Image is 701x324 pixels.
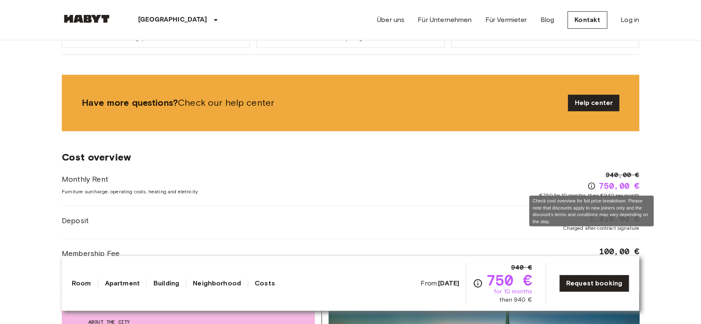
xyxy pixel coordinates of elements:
span: 940 € [511,263,532,273]
span: for 10 months [494,287,532,296]
a: Blog [540,15,554,25]
a: Für Vermieter [485,15,527,25]
a: Request booking [559,275,629,292]
a: Über uns [377,15,404,25]
a: Help center [568,95,619,111]
span: Membership Fee [62,248,119,259]
svg: Check cost overview for full price breakdown. Please note that discounts apply to new joiners onl... [587,182,596,190]
span: 940,00 € [606,170,639,180]
svg: Check cost overview for full price breakdown. Please note that discounts apply to new joiners onl... [473,278,483,288]
span: Deposit [62,215,89,226]
span: Cost overview [62,151,639,163]
span: then 940 € [499,296,532,304]
b: Have more questions? [82,97,178,108]
a: Für Unternehmen [418,15,472,25]
span: From: [421,279,459,288]
span: Charged after contract signature [563,224,639,232]
img: Habyt [62,15,112,23]
b: [DATE] [438,279,459,287]
a: Building [153,278,179,288]
a: Kontakt [567,11,607,29]
span: Check our help center [82,97,561,109]
a: Costs [255,278,275,288]
a: Neighborhood [193,278,241,288]
a: Apartment [105,278,140,288]
span: 750 € [486,273,532,287]
span: 100,00 € [599,246,639,257]
a: Room [72,278,91,288]
div: Check cost overview for full price breakdown. Please note that discounts apply to new joiners onl... [529,195,654,226]
span: 750,00 € [599,180,639,192]
p: [GEOGRAPHIC_DATA] [138,15,207,25]
span: Monthly Rent [62,174,198,185]
span: Furniture surcharge, operating costs, heating and eletricity [62,188,198,195]
a: Log in [621,15,639,25]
